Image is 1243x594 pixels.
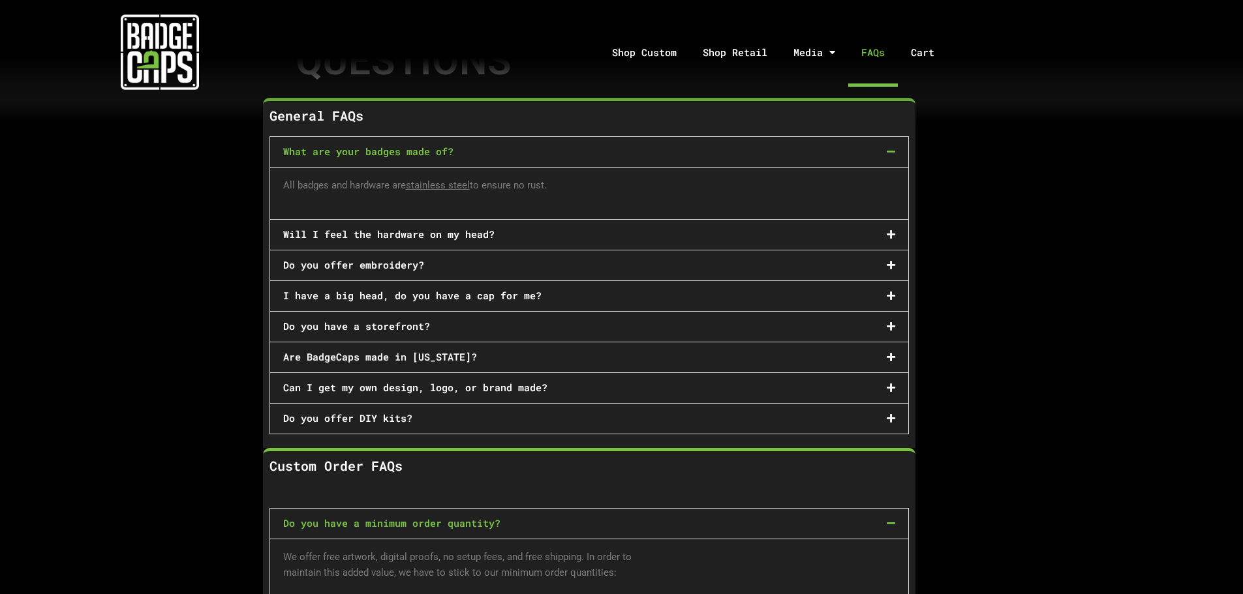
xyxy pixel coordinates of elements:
[269,108,909,123] h5: General FAQs
[121,13,199,91] img: badgecaps white logo with green acccent
[599,18,690,87] a: Shop Custom
[270,373,908,403] div: Can I get my own design, logo, or brand made?
[270,250,908,280] div: Do you offer embroidery?
[848,18,898,87] a: FAQs
[283,289,542,302] a: I have a big head, do you have a cap for me?
[283,549,895,582] p: We offer free artwork, digital proofs, no setup fees, and free shipping. In order to maintain thi...
[283,319,430,333] a: Do you have a storefront?
[270,281,908,311] div: I have a big head, do you have a cap for me?
[283,381,547,394] a: Can I get my own design, logo, or brand made?
[270,342,908,372] div: Are BadgeCaps made in [US_STATE]?
[270,137,908,167] div: What are your badges made of?
[270,404,908,434] div: Do you offer DIY kits?
[283,258,424,271] a: Do you offer embroidery?
[283,177,895,194] p: All badges and hardware are to ensure no rust.
[780,18,848,87] a: Media
[270,167,908,219] div: What are your badges made of?
[283,516,500,529] a: Do you have a minimum order quantity?
[283,350,477,363] a: Are BadgeCaps made in [US_STATE]?
[283,411,412,424] a: Do you offer DIY kits?
[269,458,909,474] p: Custom Order FAQs
[690,18,780,87] a: Shop Retail
[270,509,908,539] div: Do you have a minimum order quantity?
[283,145,453,158] a: What are your badges made of?
[270,312,908,342] div: Do you have a storefront?
[1178,531,1243,594] iframe: Chat Widget
[406,179,470,191] a: stainless steel
[898,18,964,87] a: Cart
[319,18,1243,87] nav: Menu
[270,220,908,250] div: Will I feel the hardware on my head?
[283,228,495,241] a: Will I feel the hardware on my head?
